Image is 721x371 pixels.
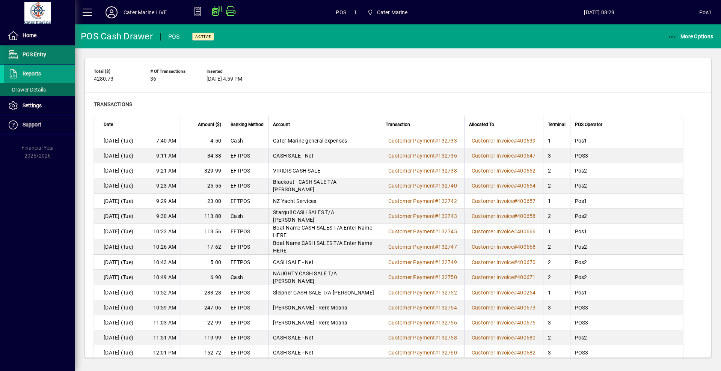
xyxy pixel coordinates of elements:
span: # [514,138,517,144]
a: Customer Invoice#400254 [469,288,538,297]
td: 1 [543,133,570,148]
span: Cater Marine [364,6,411,19]
td: 119.99 [181,330,226,345]
td: 1 [543,194,570,209]
span: 9:30 AM [156,212,176,220]
span: # [435,274,438,280]
span: Transaction [386,120,410,129]
a: POS Entry [4,45,75,64]
button: More Options [666,30,715,43]
td: Pos2 [570,209,683,224]
span: 36 [150,76,156,82]
span: 400675 [517,320,536,326]
span: # [514,213,517,219]
a: Support [4,116,75,134]
span: Customer Payment [388,198,435,204]
a: Settings [4,96,75,115]
td: 2 [543,330,570,345]
span: [DATE] (Tue) [104,167,133,174]
td: 2 [543,209,570,224]
a: Customer Invoice#400658 [469,212,538,220]
td: Stargull CASH SALES T/A [PERSON_NAME] [268,209,381,224]
a: Drawer Details [4,83,75,96]
span: 400647 [517,153,536,159]
span: Cater Marine [377,6,408,18]
span: Reports [23,71,41,77]
td: 3 [543,300,570,315]
span: 132750 [438,274,457,280]
span: 9:29 AM [156,197,176,205]
td: Boat Name CASH SALES T/A Enter Name HERE [268,224,381,239]
td: 3 [543,345,570,360]
td: EFTPOS [226,285,268,300]
span: [DATE] (Tue) [104,243,133,251]
span: # [435,168,438,174]
td: 34.38 [181,148,226,163]
td: Pos1 [570,285,683,300]
span: Support [23,122,41,128]
span: Account [273,120,290,129]
td: 22.99 [181,315,226,330]
div: POS [168,31,180,43]
span: POS Operator [575,120,602,129]
a: Customer Invoice#400670 [469,258,538,266]
td: 2 [543,270,570,285]
td: 2 [543,255,570,270]
td: CASH SALE - Net [268,345,381,360]
span: 10:26 AM [153,243,176,251]
span: Allocated To [469,120,494,129]
span: 400658 [517,213,536,219]
span: 132740 [438,183,457,189]
td: VIRIDIS CASH SALE [268,163,381,178]
span: [DATE] (Tue) [104,182,133,189]
span: # [514,350,517,356]
span: 400652 [517,168,536,174]
td: CASH SALE - Net [268,255,381,270]
span: 132733 [438,138,457,144]
td: CASH SALE - Net [268,148,381,163]
span: [DATE] (Tue) [104,152,133,159]
span: [DATE] 08:29 [499,6,700,18]
span: Customer Invoice [472,138,514,144]
td: Pos1 [570,224,683,239]
td: [PERSON_NAME] - Rere Moana [268,315,381,330]
span: # [514,305,517,311]
a: Customer Invoice#400675 [469,318,538,327]
a: Customer Invoice#400680 [469,333,538,342]
a: Customer Payment#132749 [386,258,460,266]
span: [DATE] (Tue) [104,334,133,341]
a: Customer Invoice#400666 [469,227,538,236]
span: 132752 [438,290,457,296]
a: Customer Payment#132738 [386,167,460,175]
span: 400654 [517,183,536,189]
td: Cash [226,133,268,148]
span: Customer Payment [388,259,435,265]
span: 9:23 AM [156,182,176,189]
a: Customer Invoice#400673 [469,303,538,312]
span: 400682 [517,350,536,356]
span: # [514,320,517,326]
span: POS [336,6,346,18]
a: Customer Payment#132758 [386,333,460,342]
span: 400639 [517,138,536,144]
a: Customer Payment#132760 [386,348,460,357]
td: 2 [543,239,570,255]
td: NZ Yacht Services [268,194,381,209]
span: Customer Payment [388,305,435,311]
span: Banking Method [231,120,264,129]
span: Date [104,120,113,129]
span: 10:23 AM [153,228,176,235]
span: [DATE] (Tue) [104,304,133,311]
span: 132747 [438,244,457,250]
a: Customer Payment#132747 [386,243,460,251]
a: Customer Invoice#400671 [469,273,538,281]
span: Customer Payment [388,290,435,296]
td: Blackout - CASH SALE T/A [PERSON_NAME] [268,178,381,194]
a: Customer Payment#132743 [386,212,460,220]
span: # [514,259,517,265]
span: Customer Invoice [472,244,514,250]
td: 6.90 [181,270,226,285]
span: # [514,290,517,296]
td: Pos2 [570,178,683,194]
span: 132738 [438,168,457,174]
